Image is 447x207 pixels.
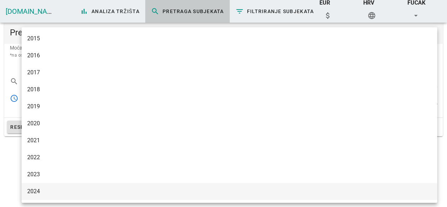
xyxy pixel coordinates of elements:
[151,7,159,16] i: search
[10,123,48,131] span: Resetiraj
[10,77,18,86] i: search
[27,137,431,144] div: 2021
[10,94,18,103] i: access_time
[80,7,140,16] span: Analiza tržišta
[27,35,431,42] div: 2015
[151,7,224,16] span: Pretraga subjekata
[4,44,443,64] div: Moćan i jednostavan alat
[7,121,51,133] button: Resetiraj
[27,69,431,76] div: 2017
[80,7,88,16] i: bar_chart
[27,171,431,178] div: 2023
[10,52,437,59] div: *na osnovi knjigovodstvene vrijednosti
[324,11,332,20] i: attach_money
[4,21,443,44] div: Pretraga subjekata
[6,7,59,16] a: [DOMAIN_NAME]
[367,11,376,20] i: language
[27,154,431,161] div: 2022
[412,11,420,20] i: arrow_drop_down
[27,120,431,127] div: 2020
[27,103,431,110] div: 2019
[27,188,431,195] div: 2024
[235,7,314,16] span: Filtriranje subjekata
[235,7,244,16] i: filter_list
[27,86,431,93] div: 2018
[27,52,431,59] div: 2016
